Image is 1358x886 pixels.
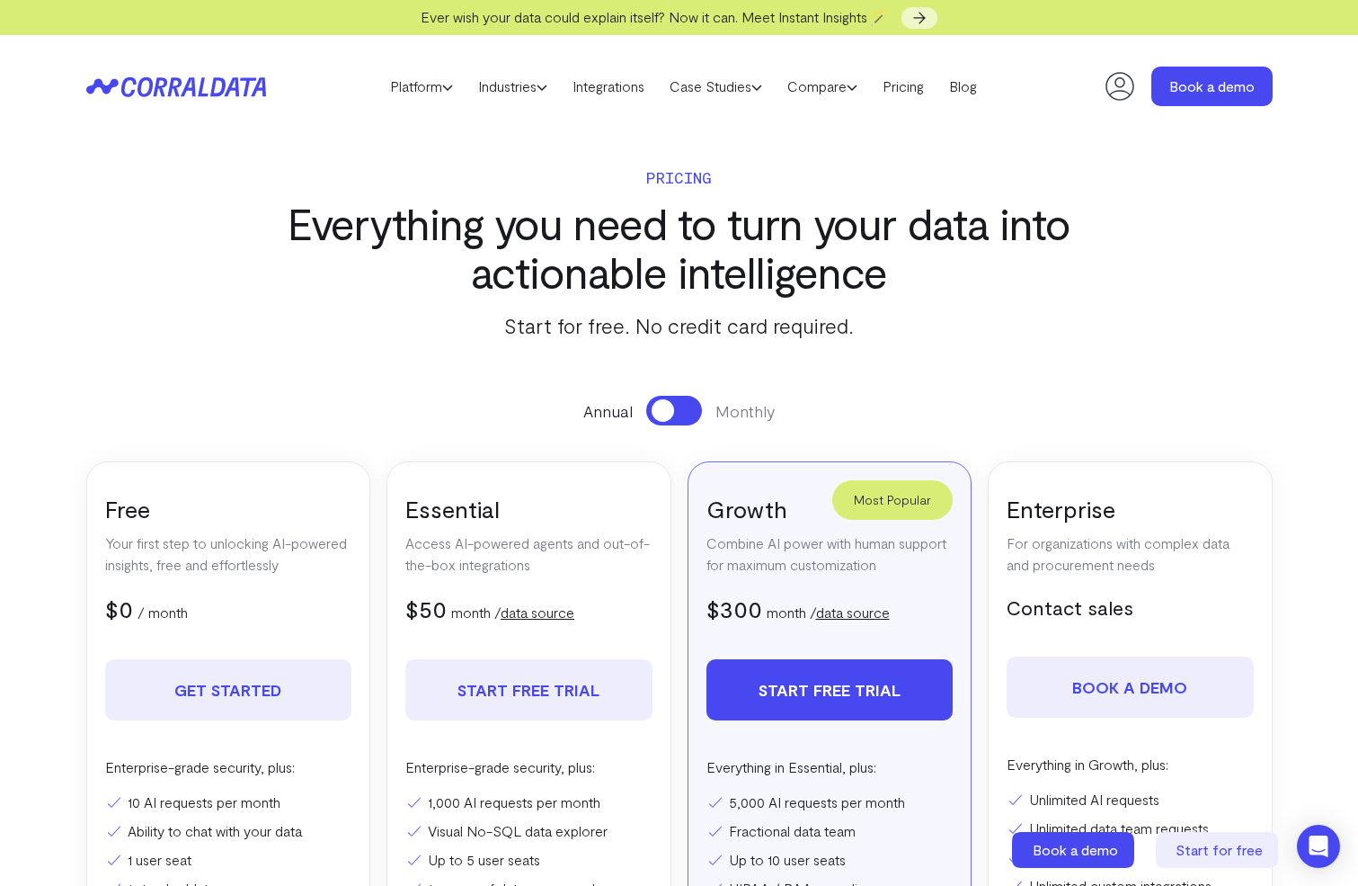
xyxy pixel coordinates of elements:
li: Unlimited AI requests [1007,789,1254,810]
h3: Enterprise [1007,494,1254,524]
p: Pricing [261,165,1098,190]
a: Blog [936,73,990,100]
span: Book a demo [1033,841,1118,858]
span: $50 [405,595,447,622]
li: Fractional data team [706,820,954,842]
div: Most Popular [832,480,953,520]
a: Case Studies [657,73,775,100]
p: Your first step to unlocking AI-powered insights, free and effortlessly [105,532,352,576]
p: Everything in Essential, plus: [706,756,954,778]
span: $0 [105,595,133,622]
h3: Growth [706,494,954,524]
span: Monthly [715,399,775,423]
p: Enterprise-grade security, plus: [105,756,352,778]
a: Start free trial [405,659,652,720]
li: Unlimited data team requests [1007,818,1254,839]
p: Access AI-powered agents and out-of-the-box integrations [405,532,652,576]
li: Up to 5 user seats [405,849,652,871]
li: Ability to chat with your data [105,820,352,842]
a: Book a demo [1007,657,1254,718]
li: 5,000 AI requests per month [706,792,954,813]
a: Get Started [105,659,352,720]
a: Start for free [1156,832,1282,868]
a: Book a demo [1151,67,1273,106]
a: data source [816,604,890,621]
span: Annual [583,399,633,423]
p: month / [451,602,574,623]
a: data source [501,604,574,621]
a: Integrations [560,73,657,100]
a: Start free trial [706,659,954,720]
a: Compare [775,73,870,100]
span: $300 [706,595,762,622]
a: Platform [377,73,466,100]
a: Book a demo [1012,832,1138,868]
p: Start for free. No credit card required. [261,309,1098,342]
div: Open Intercom Messenger [1297,825,1340,868]
h3: Everything you need to turn your data into actionable intelligence [261,199,1098,296]
li: Visual No-SQL data explorer [405,820,652,842]
li: 10 AI requests per month [105,792,352,813]
p: For organizations with complex data and procurement needs [1007,532,1254,576]
p: Everything in Growth, plus: [1007,754,1254,775]
span: Start for free [1176,841,1263,858]
li: Unlimited users [1007,846,1254,868]
p: / month [138,602,188,623]
h3: Essential [405,494,652,524]
p: month / [767,602,890,623]
a: Industries [466,73,560,100]
a: Pricing [870,73,936,100]
h3: Free [105,494,352,524]
p: Combine AI power with human support for maximum customization [706,532,954,576]
h5: Contact sales [1007,594,1254,621]
li: 1,000 AI requests per month [405,792,652,813]
li: 1 user seat [105,849,352,871]
p: Enterprise-grade security, plus: [405,756,652,778]
li: Up to 10 user seats [706,849,954,871]
span: Ever wish your data could explain itself? Now it can. Meet Instant Insights 🪄 [421,8,889,25]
